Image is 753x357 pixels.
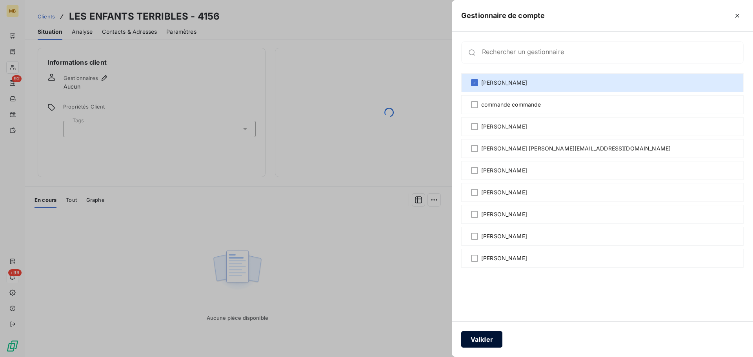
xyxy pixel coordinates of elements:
[481,145,671,152] span: [PERSON_NAME] [PERSON_NAME][EMAIL_ADDRESS][DOMAIN_NAME]
[481,79,527,87] span: [PERSON_NAME]
[481,101,541,109] span: commande commande
[481,123,527,130] span: [PERSON_NAME]
[481,254,527,262] span: [PERSON_NAME]
[461,10,545,21] h5: Gestionnaire de compte
[481,188,527,196] span: [PERSON_NAME]
[481,232,527,240] span: [PERSON_NAME]
[482,49,743,56] input: placeholder
[481,210,527,218] span: [PERSON_NAME]
[461,331,502,348] button: Valider
[726,330,745,349] iframe: Intercom live chat
[481,167,527,174] span: [PERSON_NAME]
